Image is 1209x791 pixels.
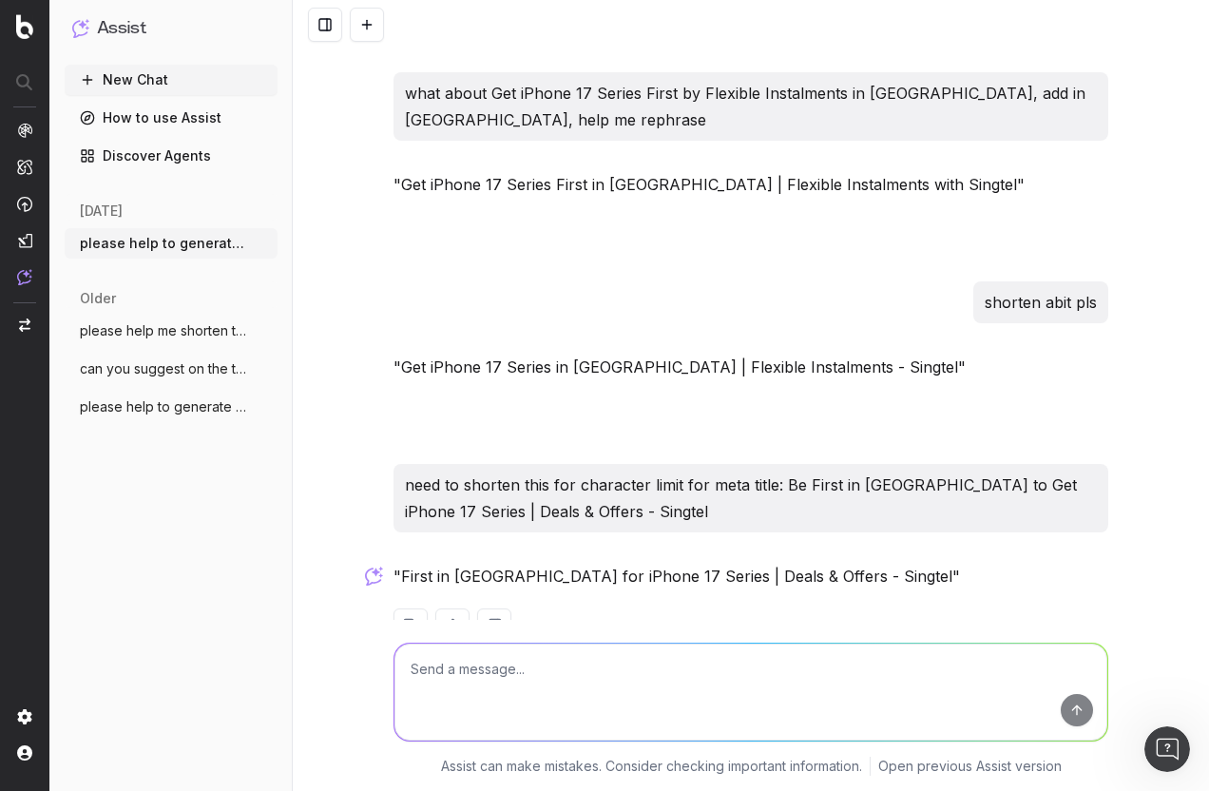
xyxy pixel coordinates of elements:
[65,141,278,171] a: Discover Agents
[80,397,247,416] span: please help to generate a content brief
[16,14,33,39] img: Botify logo
[17,745,32,761] img: My account
[80,202,123,221] span: [DATE]
[878,757,1062,776] a: Open previous Assist version
[72,15,270,42] button: Assist
[17,159,32,175] img: Intelligence
[365,567,383,586] img: Botify assist logo
[1144,726,1190,772] iframe: Intercom live chat
[405,80,1097,133] p: what about Get iPhone 17 Series First by Flexible Instalments in [GEOGRAPHIC_DATA], add in [GEOGR...
[65,228,278,259] button: please help to generate the below for me
[985,289,1097,316] p: shorten abit pls
[17,269,32,285] img: Assist
[17,196,32,212] img: Activation
[65,392,278,422] button: please help to generate a content brief
[17,709,32,724] img: Setting
[65,316,278,346] button: please help me shorten this to 155-160 w
[17,233,32,248] img: Studio
[441,757,862,776] p: Assist can make mistakes. Consider checking important information.
[19,318,30,332] img: Switch project
[393,563,1108,589] p: "First in [GEOGRAPHIC_DATA] for iPhone 17 Series | Deals & Offers - Singtel"
[80,359,247,378] span: can you suggest on the this sentence tha
[80,234,247,253] span: please help to generate the below for me
[80,321,247,340] span: please help me shorten this to 155-160 w
[17,123,32,138] img: Analytics
[65,354,278,384] button: can you suggest on the this sentence tha
[405,472,1097,525] p: need to shorten this for character limit for meta title: Be First in [GEOGRAPHIC_DATA] to Get iPh...
[65,103,278,133] a: How to use Assist
[393,354,1108,380] p: "Get iPhone 17 Series in [GEOGRAPHIC_DATA] | Flexible Instalments - Singtel"
[393,171,1108,198] p: "Get iPhone 17 Series First in [GEOGRAPHIC_DATA] | Flexible Instalments with Singtel"
[97,15,146,42] h1: Assist
[72,19,89,37] img: Assist
[65,65,278,95] button: New Chat
[80,289,116,308] span: older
